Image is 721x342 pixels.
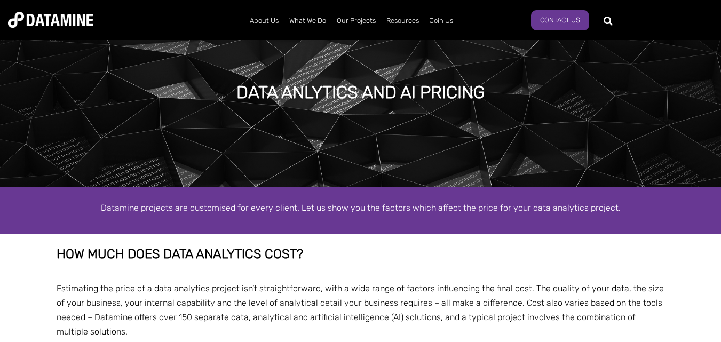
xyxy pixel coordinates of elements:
[57,283,664,337] span: Estimating the price of a data analytics project isn’t straightforward, with a wide range of fact...
[424,7,458,35] a: Join Us
[284,7,331,35] a: What We Do
[244,7,284,35] a: About Us
[57,201,665,215] p: Datamine projects are customised for every client. Let us show you the factors which affect the p...
[531,10,589,30] a: Contact Us
[236,81,485,104] h1: Data anlytics and AI pricing
[57,246,303,261] span: How much does data analytics cost?
[8,12,93,28] img: Datamine
[381,7,424,35] a: Resources
[331,7,381,35] a: Our Projects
